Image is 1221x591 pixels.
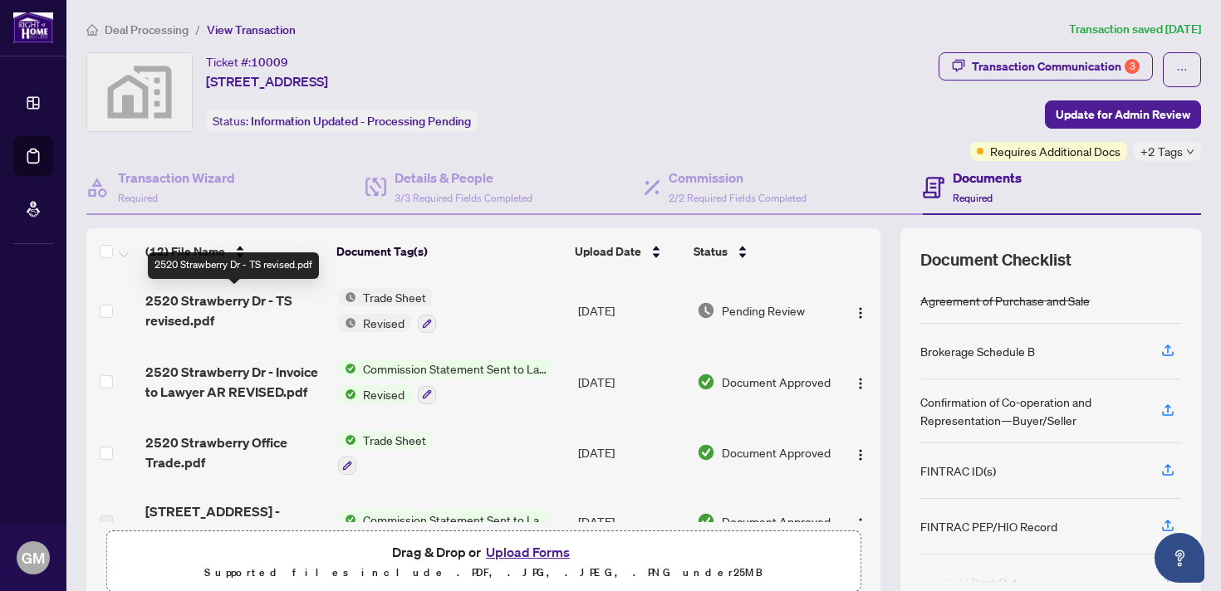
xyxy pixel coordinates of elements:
span: Commission Statement Sent to Lawyer [356,510,553,529]
button: Logo [847,439,874,466]
button: Update for Admin Review [1045,100,1201,129]
div: 2520 Strawberry Dr - TS revised.pdf [148,252,319,279]
div: Brokerage Schedule B [920,342,1035,360]
h4: Transaction Wizard [118,168,235,188]
div: FINTRAC ID(s) [920,462,996,480]
button: Status IconTrade Sheet [338,431,433,476]
h4: Commission [669,168,807,188]
button: Logo [847,508,874,535]
span: home [86,24,98,36]
span: Document Approved [722,512,831,530]
span: Document Approved [722,443,831,462]
span: Trade Sheet [356,431,433,449]
th: Document Tag(s) [330,228,569,275]
img: Logo [854,306,867,320]
span: [STREET_ADDRESS] [206,71,328,91]
div: 3 [1125,59,1140,74]
img: Logo [854,517,867,530]
span: Required [953,192,993,204]
img: Document Status [697,443,715,462]
div: FINTRAC PEP/HIO Record [920,517,1057,535]
img: Logo [854,448,867,462]
div: Ticket #: [206,52,288,71]
button: Status IconCommission Statement Sent to Lawyer [338,510,553,529]
div: Agreement of Purchase and Sale [920,291,1090,310]
span: 2520 Strawberry Dr - Invoice to Lawyer AR REVISED.pdf [145,362,324,402]
span: Revised [356,314,411,332]
th: Upload Date [568,228,686,275]
span: Information Updated - Processing Pending [251,114,471,129]
span: Pending Review [722,301,805,320]
img: Status Icon [338,314,356,332]
div: Status: [206,110,478,132]
span: Deal Processing [105,22,189,37]
img: Status Icon [338,385,356,403]
td: [DATE] [571,275,690,346]
span: Document Checklist [920,248,1071,271]
span: +2 Tags [1140,142,1183,161]
button: Open asap [1155,533,1204,583]
span: ellipsis [1176,64,1188,76]
span: 2520 Strawberry Office Trade.pdf [145,432,324,472]
div: Confirmation of Co-operation and Representation—Buyer/Seller [920,393,1141,429]
button: Upload Forms [481,541,575,563]
span: Document Approved [722,373,831,391]
td: [DATE] [571,346,690,418]
span: Update for Admin Review [1056,101,1190,128]
img: Status Icon [338,510,356,529]
span: down [1186,148,1194,156]
span: GM [22,546,45,569]
article: Transaction saved [DATE] [1069,20,1201,39]
button: Transaction Communication3 [939,52,1153,81]
button: Status IconTrade SheetStatus IconRevised [338,288,436,333]
span: [STREET_ADDRESS] - ComStat to Lawyer.pdf [145,501,324,541]
img: Document Status [697,301,715,320]
span: Status [694,242,728,261]
span: 2520 Strawberry Dr - TS revised.pdf [145,291,324,330]
img: Document Status [697,373,715,391]
img: Logo [854,377,867,390]
img: Document Status [697,512,715,530]
span: View Transaction [207,22,296,37]
span: Commission Statement Sent to Lawyer [356,359,553,378]
span: Upload Date [575,242,641,261]
button: Logo [847,369,874,395]
button: Logo [847,297,874,324]
button: Status IconCommission Statement Sent to LawyerStatus IconRevised [338,359,553,404]
span: Trade Sheet [356,288,433,306]
h4: Details & People [395,168,532,188]
h4: Documents [953,168,1022,188]
span: (12) File Name [145,242,225,261]
img: Status Icon [338,288,356,306]
img: logo [13,12,53,43]
td: [DATE] [571,418,690,489]
th: Status [687,228,835,275]
span: 3/3 Required Fields Completed [395,192,532,204]
div: Transaction Communication [972,53,1140,80]
span: Revised [356,385,411,403]
span: Required [118,192,158,204]
td: [DATE] [571,488,690,554]
img: Status Icon [338,359,356,378]
span: 10009 [251,55,288,70]
span: 2/2 Required Fields Completed [669,192,807,204]
span: Requires Additional Docs [990,142,1120,160]
th: (12) File Name [139,228,330,275]
img: svg%3e [87,53,192,131]
p: Supported files include .PDF, .JPG, .JPEG, .PNG under 25 MB [117,563,850,583]
img: Status Icon [338,431,356,449]
span: Drag & Drop or [392,541,575,563]
li: / [195,20,200,39]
